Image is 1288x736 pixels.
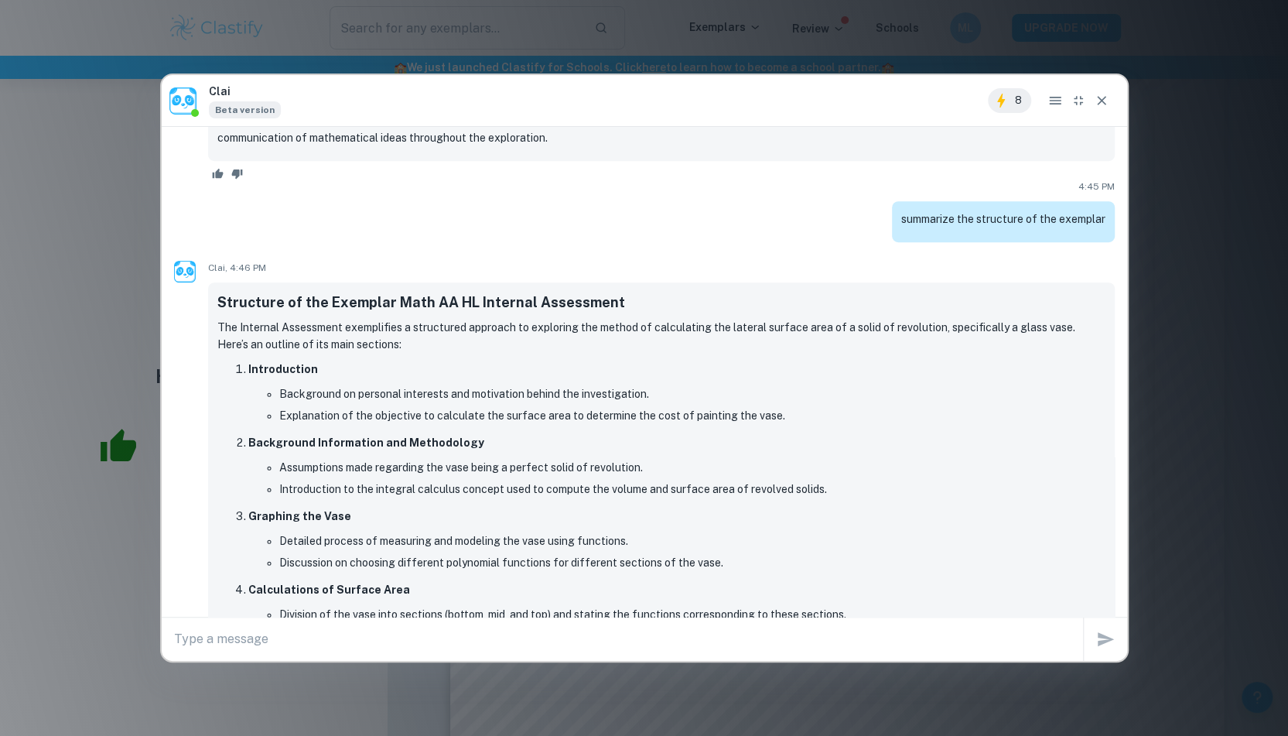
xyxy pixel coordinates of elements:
[279,478,1105,500] li: Introduction to the integral calculus concept used to compute the volume and surface area of revo...
[217,292,1105,313] h6: Structure of the Exemplar Math AA HL Internal Assessment
[217,319,1105,353] p: The Internal Assessment exemplifies a structured approach to exploring the method of calculating ...
[217,112,1105,146] p: Overall, the exemplar demonstrates a thorough understanding of mathematical methods applied to re...
[279,383,1105,405] li: Background on personal interests and motivation behind the investigation.
[248,363,318,375] strong: Introduction
[279,457,1105,478] li: Assumptions made regarding the vase being a perfect solid of revolution.
[279,604,1105,625] li: Division of the vase into sections (bottom, mid, and top) and stating the functions corresponding...
[227,164,247,183] button: Dislike
[1006,93,1031,108] span: 8
[892,180,1115,193] span: 4:45 PM
[901,211,1105,228] p: summarize the structure of the exemplar
[279,530,1105,552] li: Detailed process of measuring and modeling the vase using functions.
[279,552,1105,573] li: Discussion on choosing different polynomial functions for different sections of the vase.
[248,510,351,522] strong: Graphing the Vase
[1067,88,1090,113] button: Fullscreen
[174,261,196,282] img: clai.png
[209,101,281,118] span: Beta version
[1044,88,1067,113] button: Chat History
[279,405,1105,426] li: Explanation of the objective to calculate the surface area to determine the cost of painting the ...
[1090,88,1113,113] button: Close
[208,164,227,183] button: Like
[169,87,196,115] img: clai.png
[248,436,484,449] strong: Background Information and Methodology
[209,83,281,100] h6: Clai
[209,100,281,118] div: Clai is an AI assistant and is still in beta. He might sometimes make mistakes. Feel free to cont...
[248,584,410,596] strong: Calculations of Surface Area
[208,261,1115,275] span: Clai, 4:46 PM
